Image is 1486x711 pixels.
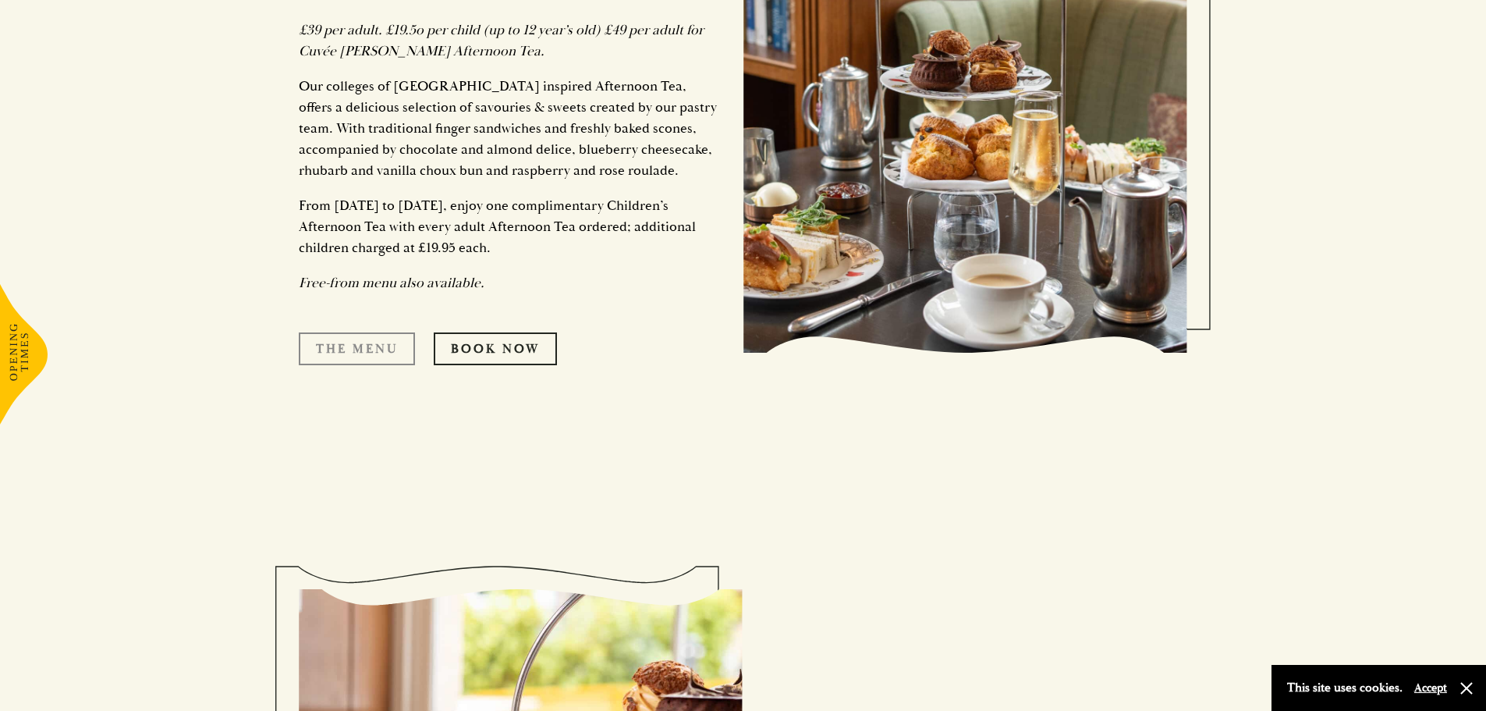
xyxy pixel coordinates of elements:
button: Close and accept [1459,681,1474,696]
a: Book Now [434,332,557,365]
a: The Menu [299,332,415,365]
p: This site uses cookies. [1287,677,1403,699]
p: Our colleges of [GEOGRAPHIC_DATA] inspired Afternoon Tea, offers a delicious selection of savouri... [299,76,720,181]
button: Accept [1414,681,1447,695]
em: Free-from menu also available. [299,274,484,292]
p: From [DATE] to [DATE], enjoy one complimentary Children’s Afternoon Tea with every adult Afternoo... [299,195,720,258]
em: £39 per adult. £19.5o per child (up to 12 year’s old) £49 per adult for Cuvée [PERSON_NAME] After... [299,21,704,60]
